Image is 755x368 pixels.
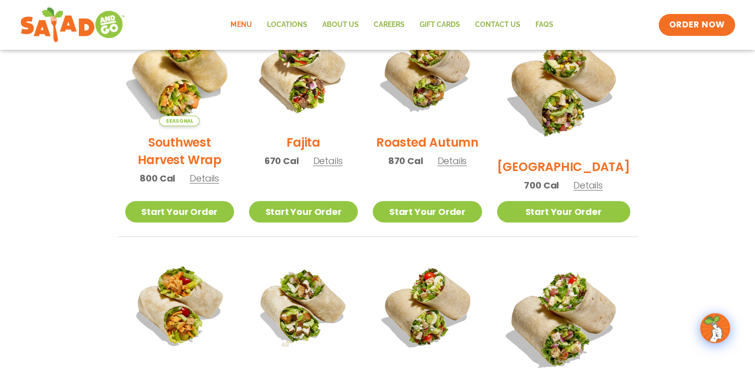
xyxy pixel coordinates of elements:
img: wpChatIcon [701,314,729,342]
img: new-SAG-logo-768×292 [20,5,125,45]
h2: Southwest Harvest Wrap [125,134,234,169]
span: ORDER NOW [669,19,725,31]
a: Start Your Order [125,201,234,222]
a: Start Your Order [373,201,482,222]
a: Start Your Order [249,201,358,222]
a: About Us [314,13,366,36]
a: FAQs [527,13,560,36]
a: ORDER NOW [659,14,735,36]
nav: Menu [223,13,560,36]
span: 700 Cal [524,179,559,192]
img: Product photo for Cobb Wrap [373,252,482,361]
img: Product photo for BBQ Ranch Wrap [497,17,630,151]
a: Menu [223,13,259,36]
a: Contact Us [467,13,527,36]
span: Details [190,172,219,184]
a: Careers [366,13,412,36]
img: Product photo for Southwest Harvest Wrap [115,8,243,136]
span: Details [313,155,343,167]
span: 870 Cal [388,154,423,168]
h2: [GEOGRAPHIC_DATA] [497,158,630,176]
a: Start Your Order [497,201,630,222]
span: 800 Cal [140,172,175,185]
img: Product photo for Roasted Autumn Wrap [373,17,482,126]
img: Product photo for Fajita Wrap [249,17,358,126]
span: Seasonal [159,116,200,126]
span: Details [573,179,603,191]
a: Locations [259,13,314,36]
span: 670 Cal [264,154,299,168]
img: Product photo for Caesar Wrap [249,252,358,361]
span: Details [437,155,467,167]
a: GIFT CARDS [412,13,467,36]
h2: Roasted Autumn [376,134,479,151]
h2: Fajita [286,134,320,151]
img: Product photo for Buffalo Chicken Wrap [125,252,234,361]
